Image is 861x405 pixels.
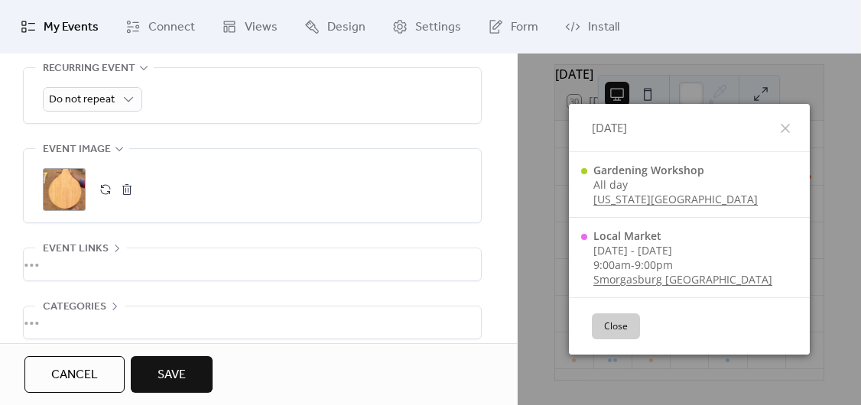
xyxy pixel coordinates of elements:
span: Views [245,18,278,37]
div: Local Market [593,228,772,243]
span: [DATE] [592,119,627,137]
span: Categories [43,298,106,316]
div: [DATE] - [DATE] [593,243,772,258]
a: Install [554,6,631,47]
span: Event image [43,141,111,159]
span: Connect [148,18,195,37]
button: Cancel [24,356,125,393]
a: Smorgasburg [GEOGRAPHIC_DATA] [593,272,772,287]
span: Event links [43,240,109,258]
span: Design [327,18,366,37]
span: Do not repeat [49,89,115,110]
span: - [631,258,635,272]
span: Form [511,18,538,37]
a: Connect [114,6,206,47]
div: ••• [24,248,481,280]
span: Cancel [51,366,98,384]
a: Form [476,6,550,47]
button: Close [592,313,640,339]
span: Settings [415,18,461,37]
span: 9:00pm [635,258,673,272]
a: Settings [381,6,473,47]
span: 9:00am [593,258,631,272]
a: Views [210,6,289,47]
span: Recurring event [43,60,135,78]
div: ••• [24,306,481,339]
div: ; [43,168,86,211]
a: My Events [9,6,110,47]
span: Install [588,18,619,37]
span: My Events [44,18,99,37]
a: Design [293,6,377,47]
div: Gardening Workshop [593,163,758,177]
a: [US_STATE][GEOGRAPHIC_DATA] [593,192,758,206]
div: All day [593,177,758,192]
button: Save [131,356,213,393]
span: Save [158,366,186,384]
